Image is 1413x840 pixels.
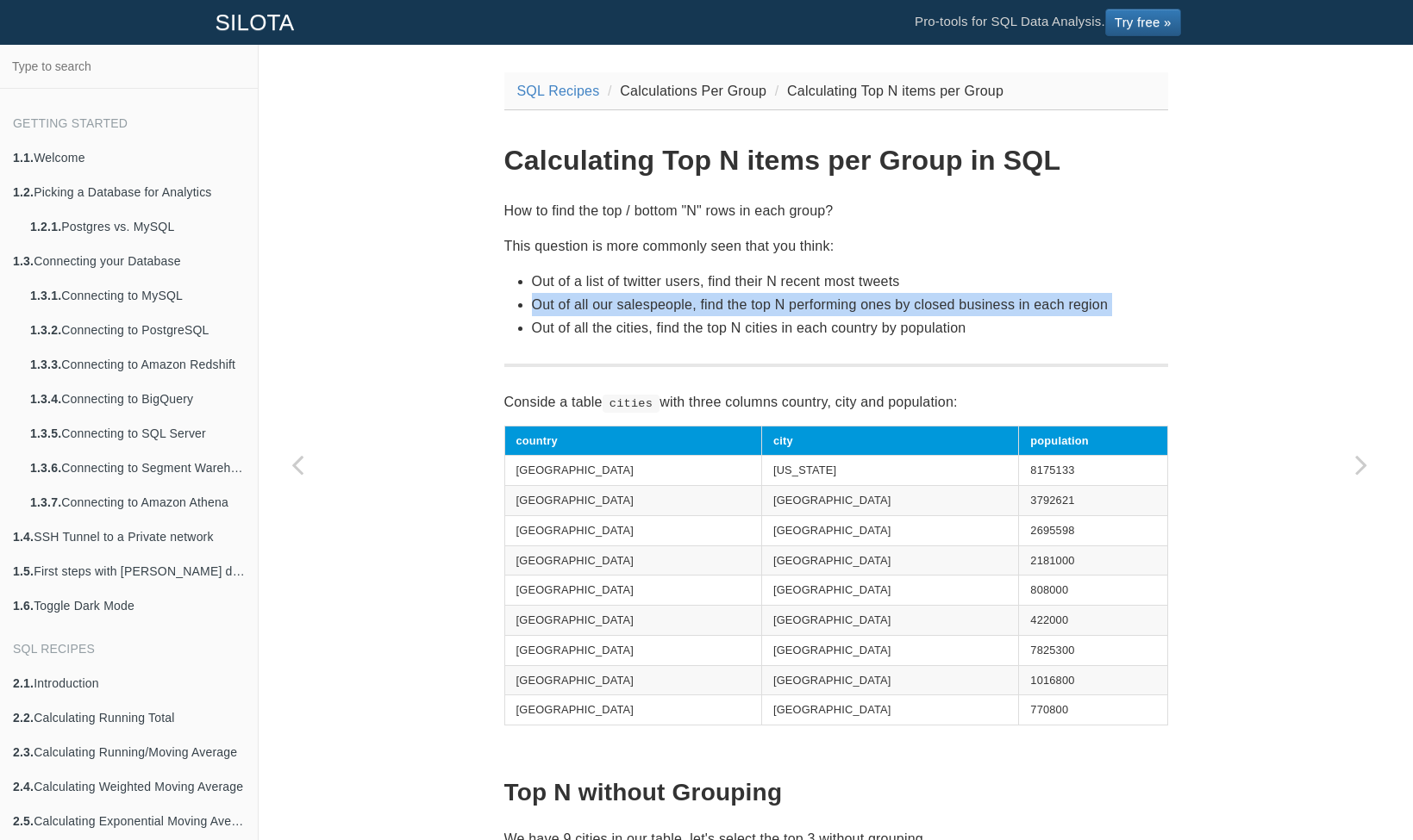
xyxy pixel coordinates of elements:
b: 1.5. [13,564,34,578]
td: [GEOGRAPHIC_DATA] [504,665,761,695]
b: 2.4. [13,780,34,793]
h2: Top N without Grouping [504,780,1168,806]
td: [GEOGRAPHIC_DATA] [761,665,1018,695]
td: [GEOGRAPHIC_DATA] [504,456,761,486]
td: [GEOGRAPHIC_DATA] [504,545,761,576]
td: [GEOGRAPHIC_DATA] [504,486,761,516]
b: 2.5. [13,814,34,828]
a: SQL Recipes [517,84,600,98]
td: [GEOGRAPHIC_DATA] [504,635,761,665]
li: Out of a list of twitter users, find their N recent most tweets [532,270,1168,293]
b: 1.3. [13,254,34,268]
h1: Calculating Top N items per Group in SQL [504,146,1168,176]
a: 1.3.1.Connecting to MySQL [17,278,258,313]
li: Pro-tools for SQL Data Analysis. [897,1,1198,44]
td: [GEOGRAPHIC_DATA] [504,515,761,545]
b: 1.3.2. [30,323,61,337]
th: population [1019,426,1167,456]
iframe: Drift Widget Chat Controller [1327,754,1392,819]
li: Calculations Per Group [603,79,766,103]
td: [GEOGRAPHIC_DATA] [761,486,1018,516]
p: This question is more commonly seen that you think: [504,234,1168,258]
td: [GEOGRAPHIC_DATA] [761,545,1018,576]
a: 1.2.1.Postgres vs. MySQL [17,209,258,244]
b: 2.3. [13,745,34,759]
a: 1.3.7.Connecting to Amazon Athena [17,485,258,520]
td: 2695598 [1019,515,1167,545]
b: 1.2.1. [30,220,61,233]
td: [GEOGRAPHIC_DATA] [761,606,1018,636]
td: [GEOGRAPHIC_DATA] [504,695,761,725]
b: 2.1. [13,676,34,690]
td: 422000 [1019,606,1167,636]
td: [US_STATE] [761,456,1018,486]
a: Try free » [1105,9,1181,36]
td: [GEOGRAPHIC_DATA] [761,515,1018,545]
td: 770800 [1019,695,1167,725]
li: Out of all our salespeople, find the top N performing ones by closed business in each region [532,293,1168,316]
td: [GEOGRAPHIC_DATA] [761,695,1018,725]
td: 7825300 [1019,635,1167,665]
b: 1.2. [13,185,34,199]
b: 1.1. [13,151,34,165]
td: 8175133 [1019,456,1167,486]
b: 1.3.4. [30,392,61,406]
li: Out of all the cities, find the top N cities in each country by population [532,316,1168,339]
code: cities [603,395,660,412]
th: country [504,426,761,456]
b: 1.3.6. [30,461,61,475]
p: Conside a table with three columns country, city and population: [504,390,1168,414]
b: 2.2. [13,711,34,725]
b: 1.3.1. [30,289,61,302]
a: 1.3.2.Connecting to PostgreSQL [17,313,258,347]
b: 1.4. [13,530,34,544]
b: 1.6. [13,599,34,613]
li: Calculating Top N items per Group [771,79,1003,103]
td: 2181000 [1019,545,1167,576]
b: 1.3.3. [30,358,61,371]
a: 1.3.4.Connecting to BigQuery [17,382,258,416]
a: Next page: Calculating Percentage (%) of Total Sum [1322,88,1400,840]
a: SILOTA [203,1,308,44]
td: [GEOGRAPHIC_DATA] [761,635,1018,665]
p: How to find the top / bottom "N" rows in each group? [504,199,1168,222]
a: 1.3.5.Connecting to SQL Server [17,416,258,451]
td: [GEOGRAPHIC_DATA] [761,576,1018,606]
th: city [761,426,1018,456]
a: 1.3.6.Connecting to Segment Warehouse [17,451,258,485]
td: [GEOGRAPHIC_DATA] [504,576,761,606]
td: 1016800 [1019,665,1167,695]
td: [GEOGRAPHIC_DATA] [504,606,761,636]
input: Type to search [5,50,253,83]
b: 1.3.5. [30,426,61,440]
td: 808000 [1019,576,1167,606]
b: 1.3.7. [30,495,61,509]
a: Previous page: Creating Pareto Charts to visualize the 80/20 principle [259,88,336,840]
a: 1.3.3.Connecting to Amazon Redshift [17,347,258,382]
td: 3792621 [1019,486,1167,516]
